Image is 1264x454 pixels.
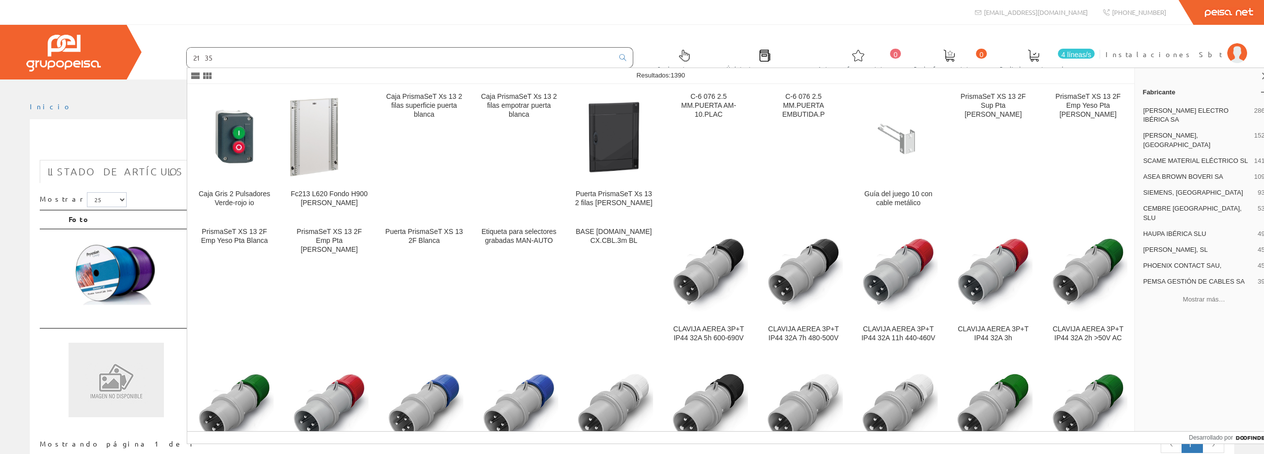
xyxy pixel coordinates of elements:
font: HAUPA IBÉRICA SLU [1143,230,1206,237]
a: Instalaciones Sbt [1106,41,1247,51]
a: PrismaSeT XS 13 2F Sup Pta [PERSON_NAME] [946,84,1041,219]
font: ASEA BROWN BOVERI SA [1143,173,1223,180]
img: CLAVIJA AEREA 3P+T IP44 32A 9h 200-250V [480,369,558,447]
img: Guía del juego 10 con cable metálico [859,98,938,176]
font: Arte. favoritos [818,65,898,72]
font: [EMAIL_ADDRESS][DOMAIN_NAME] [984,8,1088,16]
a: CLAVIJA AEREA 3P+T IP44 32A 11h 440-460V CLAVIJA AEREA 3P+T IP44 32A 11h 440-460V [851,220,946,354]
font: PrismaSeT XS 13 2F Emp Pta [PERSON_NAME] [297,227,362,253]
img: Grupo Peisa [26,35,101,72]
font: Ped. favoritos [914,65,984,72]
img: Sin imagen disponible [69,343,164,417]
a: CLAVIJA AEREA 3P+T IP44 32A 3h CLAVIJA AEREA 3P+T IP44 32A 3h [946,220,1041,354]
font: Mostrar [40,194,87,203]
font: 4 líneas/s [1061,51,1091,59]
font: [PERSON_NAME], SL [1143,246,1208,253]
font: Listado de artículos [48,165,183,177]
font: CLAVIJA AEREA 3P+T IP44 32A 11h 440-460V [861,325,935,342]
a: Página siguiente [1202,436,1224,453]
font: Caja PrismaSeT Xs 13 2 filas empotrar puerta blanca [481,92,557,118]
a: Caja PrismaSeT Xs 13 2 filas superficie puerta blanca [377,84,471,219]
font: BASE [DOMAIN_NAME] CX.CBL.3m BL [576,227,652,244]
font: SIEMENS, [GEOGRAPHIC_DATA] [1143,189,1243,196]
font: Últimas compras [727,65,803,72]
img: CLAVIJA AEREA 3P+T IP44 32A 6h 380-415V [290,369,369,447]
font: C-6 076 2.5 MM.PUERTA EMBUTIDA.P [782,92,825,118]
a: CLAVIJA AEREA 3P+T IP44 32A 5h 600-690V CLAVIJA AEREA 3P+T IP44 32A 5h 600-690V [662,220,756,354]
font: Instalaciones Sbt [1106,50,1222,59]
font: PrismaSeT XS 13 2F Sup Pta [PERSON_NAME] [961,92,1026,118]
font: CLAVIJA AEREA 3P+T IP44 32A 7h 480-500V [768,325,839,342]
a: PrismaSeT XS 13 2F Emp Yeso Pta [PERSON_NAME] [1041,84,1135,219]
img: CLAVIJA AEREA 3P+T IP44 32A 3h [954,233,1033,311]
font: CEMBRE [GEOGRAPHIC_DATA], SLU [1143,205,1242,221]
img: CLAVIJA AEREA 3P+T IP44 32A 10h >50V AC [195,369,274,447]
font: [PERSON_NAME], [GEOGRAPHIC_DATA] [1143,132,1210,148]
a: C-6 076 2.5 MM.PUERTA AM-10.PLAC [662,84,756,219]
a: PrismaSeT XS 13 2F Emp Yeso Pta Blanca [187,220,282,354]
font: Selectores [658,65,711,72]
font: 1390 [670,72,685,79]
img: CLAVIJA AEREA 3P+T IP44 32A 7h 480-500V [764,233,843,311]
a: Fc213 L620 Fondo H900 Hager Fc213 L620 Fondo H900 [PERSON_NAME] [282,84,376,219]
a: Selectores [648,41,716,77]
a: Página actual [1182,436,1203,453]
a: Puerta PrismaSeT XS 13 2F Blanca [377,220,471,354]
a: Guía del juego 10 con cable metálico Guía del juego 10 con cable metálico [851,84,946,219]
font: 0 [893,51,897,59]
font: Pedido actual [1000,65,1067,72]
font: CLAVIJA AEREA 3P+T IP44 32A 5h 600-690V [673,325,744,342]
font: [PHONE_NUMBER] [1112,8,1166,16]
font: PrismaSeT XS 13 2F Emp Yeso Pta Blanca [201,227,268,244]
img: Caja Gris 2 Pulsadores Verde-rojo io [195,98,274,176]
a: CLAVIJA AEREA 3P+T IP44 32A 2h >50V AC CLAVIJA AEREA 3P+T IP44 32A 2h >50V AC [1041,220,1135,354]
font: Caja Gris 2 Pulsadores Verde-rojo io [199,190,270,207]
font: PrismaSeT XS 13 2F Emp Yeso Pta [PERSON_NAME] [1055,92,1120,118]
a: C-6 076 2.5 MM.PUERTA EMBUTIDA.P [756,84,851,219]
font: Foto [69,215,91,224]
font: CLAVIJA AEREA 3P+T IP44 32A 3h [958,325,1029,342]
img: CLAVIJA AEREA 3P+T IP44 32A 11h 440-460V [859,233,938,311]
font: 0 [979,51,983,59]
font: Fc213 L620 Fondo H900 [PERSON_NAME] [291,190,368,207]
font: Puerta PrismaSeT XS 13 2F Blanca [385,227,463,244]
img: CLAVIJA AEREA 2P+T IP44 32A 2h >50V AC [954,369,1033,447]
img: Fc213 L620 Fondo H900 Hager [290,98,369,176]
a: Puerta PrismaSeT Xs 13 2 filas ahumada Puerta PrismaSeT Xs 13 2 filas [PERSON_NAME] [567,84,661,219]
img: CLAVIJA AEREA 2P+T IP44 32A 3h >50-250V [764,369,843,447]
img: CLAVIJA AEREA 2P+T IP44 32A 7h 480-500V [669,369,748,447]
font: Guía del juego 10 con cable metálico [864,190,932,207]
a: CLAVIJA AEREA 3P+T IP44 32A 7h 480-500V CLAVIJA AEREA 3P+T IP44 32A 7h 480-500V [756,220,851,354]
a: PrismaSeT XS 13 2F Emp Pta [PERSON_NAME] [282,220,376,354]
font: Mostrar más… [1183,296,1225,303]
a: Inicio [30,102,72,111]
a: Últimas compras [717,41,808,77]
font: CLAVIJA AEREA 3P+T IP44 32A 2h >50V AC [1052,325,1123,342]
font: Caja PrismaSeT Xs 13 2 filas superficie puerta blanca [386,92,462,118]
font: 1 [1188,440,1196,449]
a: Página anterior [1161,436,1183,453]
font: Etiqueta para selectores grabadas MAN-AUTO [481,227,556,244]
a: 4 líneas/s Pedido actual [990,41,1097,77]
font: C-6 076 2.5 MM.PUERTA AM-10.PLAC [681,92,736,118]
img: CLAVIJA AEREA 2P+T IP44 32A 12h TST>50V [859,369,938,447]
font: 10976 Una habitación [40,134,211,155]
img: CLAVIJA AÉREA 32A 2P+T 10h >50V [1049,369,1127,447]
img: CLAVIJA AEREA 3P+T IP44 32A 2h >50V AC [1049,233,1127,311]
select: Mostrar [87,192,127,207]
img: Puerta PrismaSeT Xs 13 2 filas ahumada [575,98,653,176]
font: [PERSON_NAME] ELECTRO IBÉRICA SA [1143,107,1229,123]
a: BASE [DOMAIN_NAME] CX.CBL.3m BL [567,220,661,354]
font: Desarrollado por [1189,434,1233,441]
a: Etiqueta para selectores grabadas MAN-AUTO [472,220,566,354]
font: SCAME MATERIAL ELÉCTRICO SL [1143,157,1248,164]
img: CLAVIJA AEREA 3P+T IP44 32A 5h 600-690V [669,233,748,311]
a: Caja Gris 2 Pulsadores Verde-rojo io Caja Gris 2 Pulsadores Verde-rojo io [187,84,282,219]
a: Caja PrismaSeT Xs 13 2 filas empotrar puerta blanca [472,84,566,219]
font: Fabricante [1143,88,1176,96]
img: CLAVIJA AEREA 3P+N+T IP44 32A 9h [385,369,463,447]
font: PHOENIX CONTACT SAU, [1143,262,1222,269]
img: Foto artículo Cable UC FIBER 12 FO SM G657A1 G652D 9_125 Unitubo holgado int._ext. armadura dielé... [69,239,164,311]
input: Buscar ... [187,48,613,68]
